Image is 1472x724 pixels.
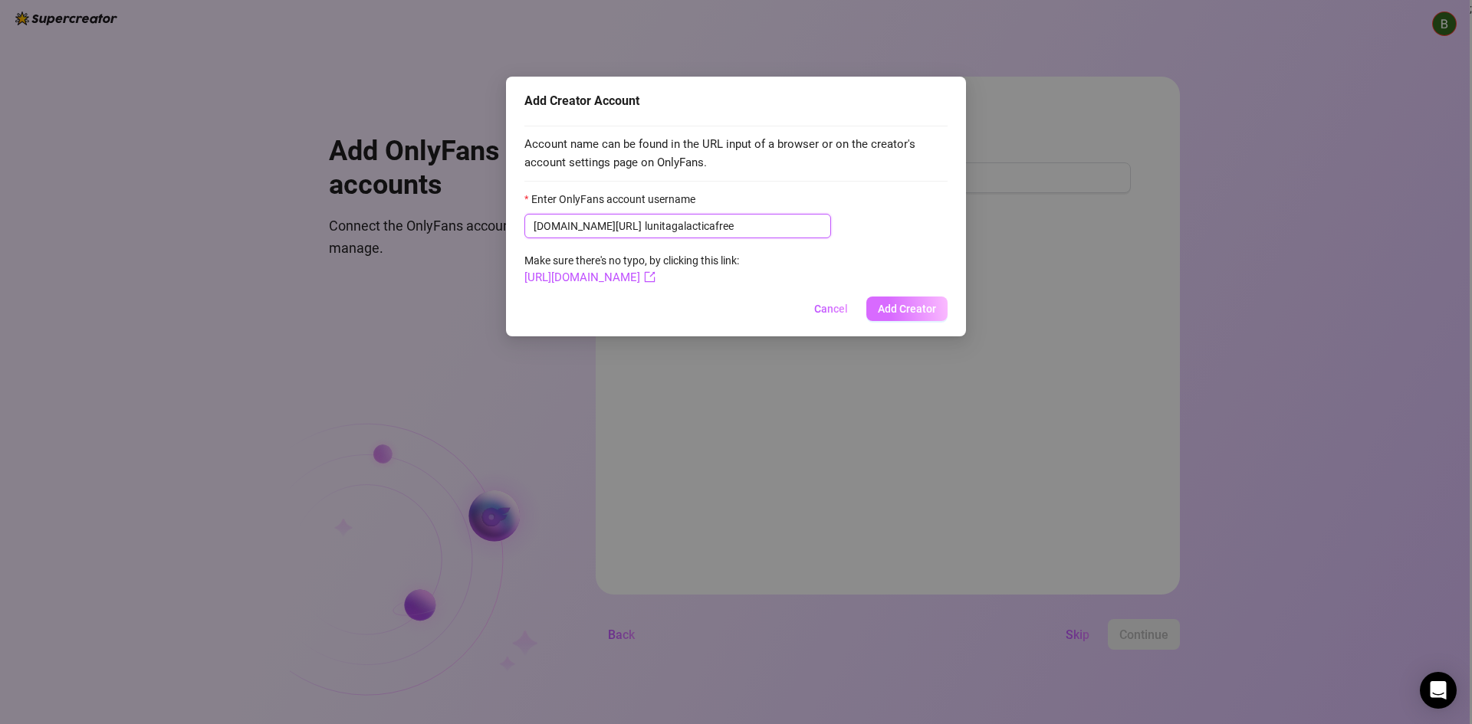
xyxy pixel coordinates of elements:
[1420,672,1457,709] div: Open Intercom Messenger
[524,136,948,172] span: Account name can be found in the URL input of a browser or on the creator's account settings page...
[878,303,936,315] span: Add Creator
[866,296,948,321] button: Add Creator
[802,296,860,321] button: Cancel
[524,191,705,208] label: Enter OnlyFans account username
[645,218,822,234] input: Enter OnlyFans account username
[814,303,848,315] span: Cancel
[534,218,642,234] span: [DOMAIN_NAME][URL]
[524,270,655,284] a: [URL][DOMAIN_NAME]export
[524,254,739,283] span: Make sure there's no typo, by clicking this link:
[644,271,655,283] span: export
[524,92,948,110] div: Add Creator Account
